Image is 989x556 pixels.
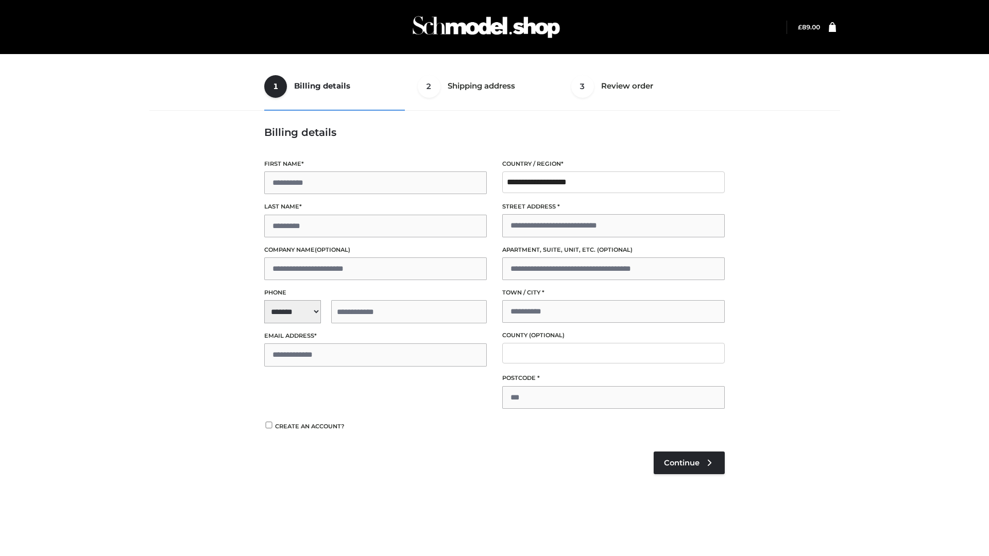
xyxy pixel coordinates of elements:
[654,451,725,474] a: Continue
[315,246,350,253] span: (optional)
[264,159,487,169] label: First name
[597,246,633,253] span: (optional)
[664,458,700,467] span: Continue
[798,23,820,31] a: £89.00
[502,288,725,298] label: Town / City
[502,202,725,212] label: Street address
[264,245,487,255] label: Company name
[264,422,274,428] input: Create an account?
[502,331,725,340] label: County
[264,126,725,138] h3: Billing details
[529,332,565,339] span: (optional)
[798,23,802,31] span: £
[502,373,725,383] label: Postcode
[409,7,564,47] img: Schmodel Admin 964
[264,202,487,212] label: Last name
[502,245,725,255] label: Apartment, suite, unit, etc.
[798,23,820,31] bdi: 89.00
[275,423,345,430] span: Create an account?
[502,159,725,169] label: Country / Region
[264,331,487,341] label: Email address
[264,288,487,298] label: Phone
